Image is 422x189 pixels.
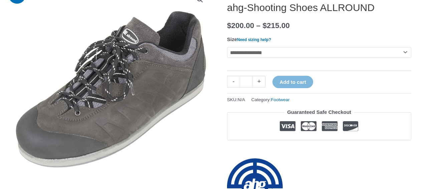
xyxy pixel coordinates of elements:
bdi: 200.00 [227,21,254,30]
legend: Guaranteed Safe Checkout [284,108,354,117]
h1: ahg-Shooting Shoes ALLROUND [227,2,411,14]
a: - [227,76,240,87]
span: Category: [251,96,290,104]
a: Need sizing help? [237,37,271,42]
span: $ [227,21,231,30]
a: + [253,76,265,87]
span: SKU: [227,96,245,104]
label: Size [227,36,271,42]
span: – [256,21,261,30]
span: $ [262,21,267,30]
span: N/A [238,97,245,102]
a: Footwear [271,97,289,102]
input: Product quantity [240,76,253,87]
button: Add to cart [272,76,313,88]
iframe: Customer reviews powered by Trustpilot [227,145,411,153]
bdi: 215.00 [262,21,289,30]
